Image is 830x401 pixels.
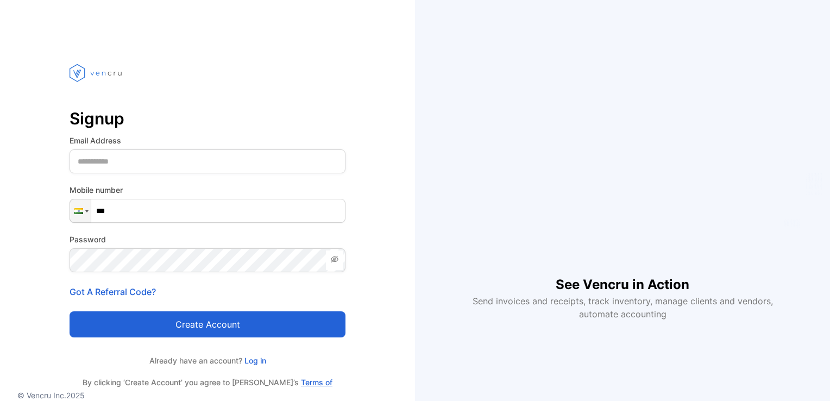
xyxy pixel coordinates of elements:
[70,377,345,399] p: By clicking ‘Create Account’ you agree to [PERSON_NAME]’s and
[70,199,91,222] div: India: + 91
[70,135,345,146] label: Email Address
[70,43,124,102] img: vencru logo
[556,258,689,295] h1: See Vencru in Action
[70,311,345,337] button: Create account
[70,355,345,366] p: Already have an account?
[465,80,780,258] iframe: YouTube video player
[202,389,258,398] a: Privacy Policies
[466,295,779,321] p: Send invoices and receipts, track inventory, manage clients and vendors, automate accounting
[242,356,266,365] a: Log in
[70,234,345,245] label: Password
[70,184,345,196] label: Mobile number
[70,105,345,131] p: Signup
[70,285,345,298] p: Got A Referral Code?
